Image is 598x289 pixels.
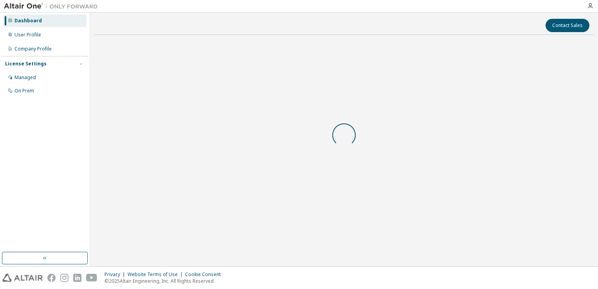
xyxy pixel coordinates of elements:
[14,88,34,94] div: On Prem
[14,46,52,52] div: Company Profile
[47,274,56,282] img: facebook.svg
[4,2,102,10] img: Altair One
[546,19,589,32] button: Contact Sales
[14,74,36,81] div: Managed
[185,271,225,278] div: Cookie Consent
[14,18,42,24] div: Dashboard
[86,274,97,282] img: youtube.svg
[128,271,185,278] div: Website Terms of Use
[73,274,81,282] img: linkedin.svg
[60,274,68,282] img: instagram.svg
[2,274,43,282] img: altair_logo.svg
[104,278,225,284] p: © 2025 Altair Engineering, Inc. All Rights Reserved.
[5,61,47,67] div: License Settings
[104,271,128,278] div: Privacy
[14,32,41,38] div: User Profile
